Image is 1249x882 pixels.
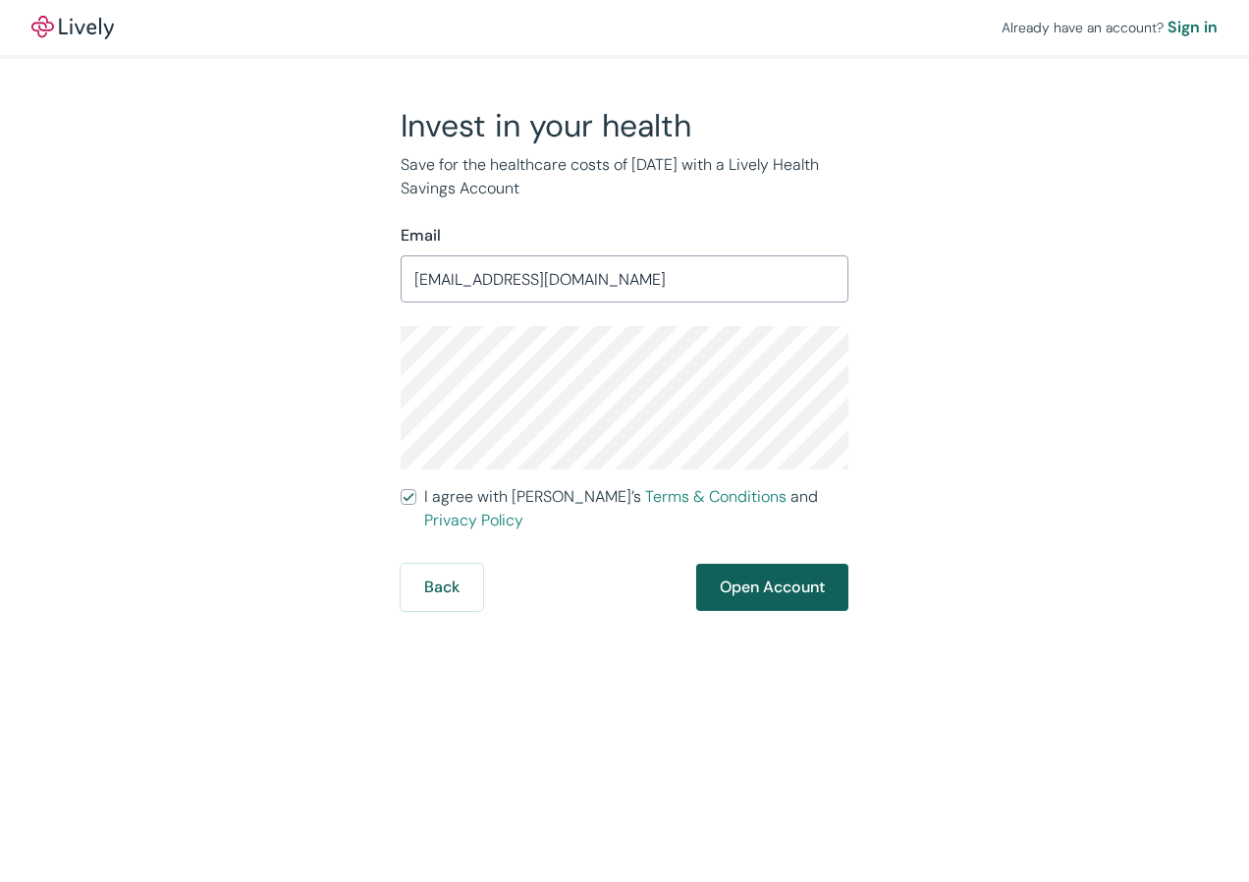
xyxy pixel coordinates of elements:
[424,510,523,530] a: Privacy Policy
[696,564,848,611] button: Open Account
[424,485,848,532] span: I agree with [PERSON_NAME]’s and
[645,486,787,507] a: Terms & Conditions
[31,16,114,39] a: LivelyLively
[401,564,483,611] button: Back
[401,106,848,145] h2: Invest in your health
[401,224,441,248] label: Email
[401,153,848,200] p: Save for the healthcare costs of [DATE] with a Lively Health Savings Account
[31,16,114,39] img: Lively
[1002,16,1218,39] div: Already have an account?
[1168,16,1218,39] a: Sign in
